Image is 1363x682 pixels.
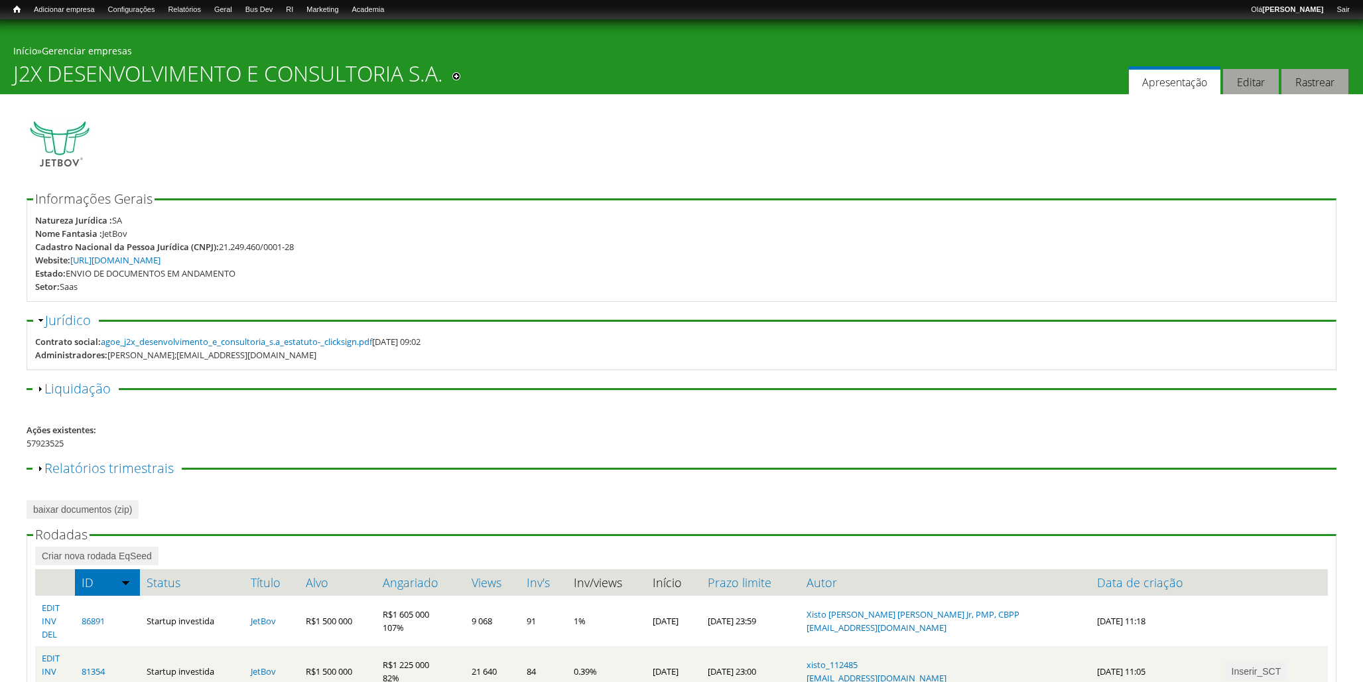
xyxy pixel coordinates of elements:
a: Inv's [527,576,560,589]
a: Xisto [PERSON_NAME] [PERSON_NAME] Jr, PMP, CBPP [807,608,1019,620]
div: JetBov [102,227,127,240]
a: Gerenciar empresas [42,44,132,57]
span: [DATE] 23:59 [708,615,756,627]
a: Marketing [300,3,345,17]
a: Bus Dev [239,3,280,17]
span: [DATE] 09:02 [101,336,421,348]
a: baixar documentos (zip) [27,500,139,519]
div: Natureza Jurídica : [35,214,112,227]
a: Início [7,3,27,16]
div: Contrato social: [35,335,101,348]
a: EDIT [42,652,60,664]
div: Website: [35,253,70,267]
span: [DATE] [653,665,679,677]
a: Liquidação [44,379,111,397]
td: R$1 605 000 107% [376,596,465,646]
a: EDIT [42,602,60,614]
a: Configurações [101,3,162,17]
div: » [13,44,1350,61]
div: SA [112,214,122,227]
a: 86891 [82,615,105,627]
a: Sair [1330,3,1356,17]
a: JetBov [251,615,276,627]
a: Adicionar empresa [27,3,101,17]
a: Apresentação [1129,66,1220,95]
a: ID [82,576,133,589]
th: Início [646,569,700,596]
a: 81354 [82,665,105,677]
a: Editar [1223,69,1279,95]
span: Informações Gerais [35,190,153,208]
a: Criar nova rodada EqSeed [35,547,159,565]
div: Nome Fantasia : [35,227,102,240]
div: [PERSON_NAME];[EMAIL_ADDRESS][DOMAIN_NAME] [107,348,316,362]
h1: J2X DESENVOLVIMENTO E CONSULTORIA S.A. [13,61,443,94]
a: Academia [346,3,391,17]
strong: [PERSON_NAME] [1262,5,1323,13]
a: Geral [208,3,239,17]
span: Início [13,5,21,14]
a: Olá[PERSON_NAME] [1244,3,1330,17]
div: Cadastro Nacional da Pessoa Jurídica (CNPJ): [35,240,219,253]
td: 91 [520,596,567,646]
a: Rastrear [1281,69,1348,95]
a: JetBov [251,665,276,677]
span: Rodadas [35,525,88,543]
a: agoe_j2x_desenvolvimento_e_consultoria_s.a_estatuto-_clicksign.pdf [101,336,372,348]
div: ENVIO DE DOCUMENTOS EM ANDAMENTO [66,267,235,280]
div: Estado: [35,267,66,280]
span: [DATE] 23:00 [708,665,756,677]
a: RI [279,3,300,17]
td: R$1 500 000 [299,596,376,646]
div: Saas [60,280,78,293]
div: Administradores: [35,348,107,362]
a: Data de criação [1097,576,1212,589]
a: Relatórios trimestrais [44,459,174,477]
a: Título [251,576,293,589]
a: Início [13,44,37,57]
a: Views [472,576,514,589]
td: Startup investida [140,596,244,646]
a: Alvo [306,576,369,589]
div: Ações existentes: [27,423,1336,437]
a: DEL [42,628,57,640]
a: Jurídico [45,311,91,329]
td: 9 068 [465,596,521,646]
span: [DATE] [653,615,679,627]
div: 21.249.460/0001-28 [219,240,294,253]
a: [EMAIL_ADDRESS][DOMAIN_NAME] [807,622,946,634]
a: Autor [807,576,1084,589]
a: Relatórios [161,3,207,17]
td: 1% [567,596,647,646]
div: Setor: [35,280,60,293]
a: Angariado [383,576,458,589]
th: Inv/views [567,569,647,596]
div: 57923525 [27,437,1336,450]
td: [DATE] 11:18 [1090,596,1218,646]
a: INV [42,665,56,677]
img: ordem crescente [121,578,130,586]
a: Inserir_SCT [1225,662,1288,681]
a: Status [147,576,237,589]
a: INV [42,615,56,627]
a: [URL][DOMAIN_NAME] [70,254,161,266]
a: Prazo limite [708,576,793,589]
a: xisto_112485 [807,659,858,671]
